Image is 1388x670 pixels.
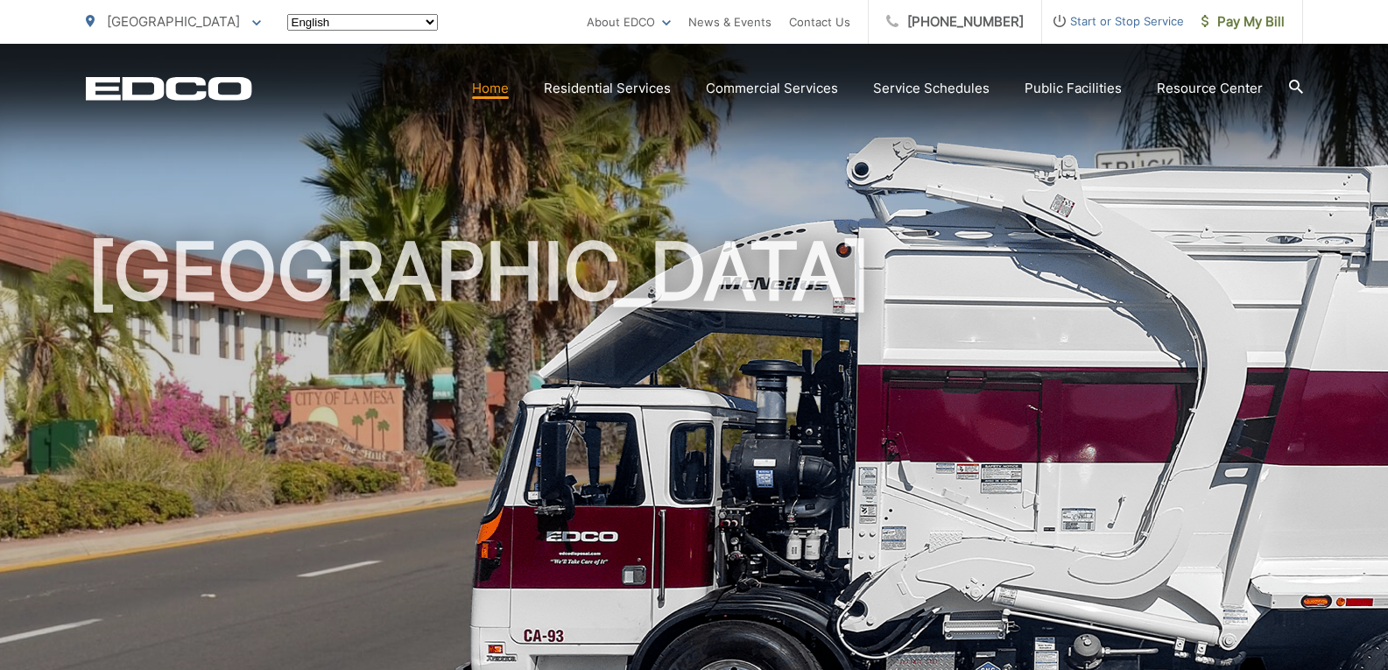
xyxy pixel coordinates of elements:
[873,78,990,99] a: Service Schedules
[287,14,438,31] select: Select a language
[107,13,240,30] span: [GEOGRAPHIC_DATA]
[472,78,509,99] a: Home
[86,76,252,101] a: EDCD logo. Return to the homepage.
[1201,11,1285,32] span: Pay My Bill
[688,11,772,32] a: News & Events
[789,11,850,32] a: Contact Us
[1157,78,1263,99] a: Resource Center
[587,11,671,32] a: About EDCO
[1025,78,1122,99] a: Public Facilities
[544,78,671,99] a: Residential Services
[706,78,838,99] a: Commercial Services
